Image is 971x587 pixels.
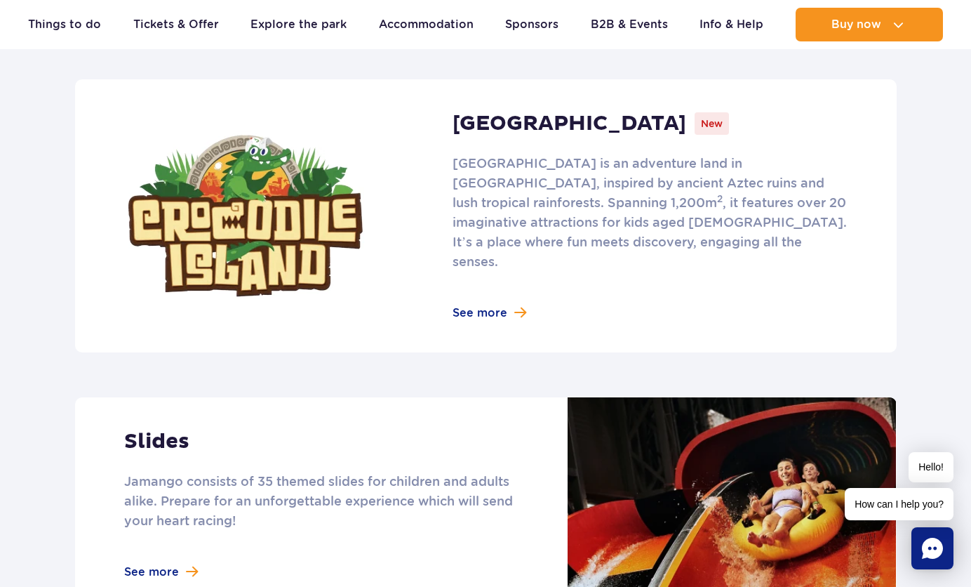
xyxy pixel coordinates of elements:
[845,488,953,520] span: How can I help you?
[379,8,474,41] a: Accommodation
[831,18,881,31] span: Buy now
[796,8,943,41] button: Buy now
[911,527,953,569] div: Chat
[250,8,347,41] a: Explore the park
[133,8,219,41] a: Tickets & Offer
[505,8,558,41] a: Sponsors
[909,452,953,482] span: Hello!
[591,8,668,41] a: B2B & Events
[699,8,763,41] a: Info & Help
[28,8,101,41] a: Things to do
